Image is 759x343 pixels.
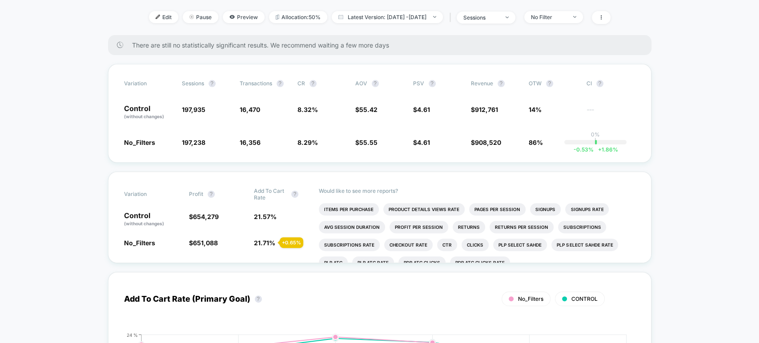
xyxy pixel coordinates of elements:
span: + [598,146,602,153]
li: Subscriptions Rate [319,239,380,251]
img: end [433,16,436,18]
span: Variation [124,80,173,87]
span: 1.86 % [594,146,618,153]
span: 908,520 [475,139,501,146]
span: 55.42 [359,106,377,113]
img: rebalance [276,15,279,20]
span: Variation [124,187,173,201]
li: Plp Select Sahde Rate [551,239,618,251]
span: CI [586,80,635,87]
span: 8.29 % [297,139,318,146]
span: $ [355,139,377,146]
p: | [594,138,596,144]
span: $ [471,106,498,113]
span: 8.32 % [297,106,318,113]
span: Sessions [182,80,204,87]
button: ? [209,80,216,87]
li: Items Per Purchase [319,203,379,215]
li: Subscriptions [558,221,606,233]
span: (without changes) [124,114,164,119]
button: ? [596,80,603,87]
li: Plp Atc Rate [352,256,394,269]
span: (without changes) [124,221,164,226]
span: Pause [183,11,218,23]
li: Ctr [437,239,457,251]
img: calendar [338,15,343,19]
p: 0% [591,131,600,138]
span: Transactions [240,80,272,87]
img: end [573,16,576,18]
button: ? [277,80,284,87]
span: 651,088 [193,239,218,247]
span: No_Filters [124,239,155,247]
li: Plp Select Sahde [493,239,547,251]
li: Pdp Atc Clicks Rate [450,256,510,269]
span: $ [413,106,430,113]
span: 55.55 [359,139,377,146]
span: 21.57 % [254,213,277,220]
span: $ [189,213,219,220]
div: No Filter [531,14,566,20]
span: $ [471,139,501,146]
span: 197,238 [182,139,205,146]
button: ? [255,295,262,303]
span: 16,356 [240,139,261,146]
span: CONTROL [571,295,598,302]
li: Plp Atc [319,256,348,269]
p: Control [124,105,173,120]
tspan: 24 % [127,332,138,337]
span: | [447,11,457,24]
li: Checkout Rate [384,239,433,251]
span: 14% [529,106,542,113]
span: 654,279 [193,213,219,220]
img: edit [156,15,160,19]
div: + 0.65 % [280,237,303,248]
span: Allocation: 50% [269,11,327,23]
span: OTW [529,80,578,87]
li: Profit Per Session [390,221,448,233]
button: ? [372,80,379,87]
p: Control [124,212,180,227]
button: ? [208,191,215,198]
img: end [506,16,509,18]
span: $ [413,139,430,146]
span: No_Filters [124,139,155,146]
p: Would like to see more reports? [319,187,635,194]
li: Clicks [462,239,489,251]
span: 16,470 [240,106,260,113]
span: 21.71 % [254,239,275,247]
span: --- [586,107,635,120]
li: Avg Session Duration [319,221,385,233]
span: No_Filters [518,295,543,302]
button: ? [291,191,298,198]
li: Returns [453,221,485,233]
span: $ [355,106,377,113]
li: Pages Per Session [469,203,526,215]
span: $ [189,239,218,247]
span: AOV [355,80,367,87]
li: Product Details Views Rate [383,203,465,215]
span: CR [297,80,305,87]
span: 912,761 [475,106,498,113]
span: Add To Cart Rate [254,187,287,201]
span: Revenue [471,80,493,87]
span: Profit [189,191,203,197]
button: ? [309,80,317,87]
span: 197,935 [182,106,205,113]
span: There are still no statistically significant results. We recommend waiting a few more days [132,41,634,49]
span: 4.61 [417,106,430,113]
li: Signups Rate [565,203,609,215]
button: ? [546,80,553,87]
li: Returns Per Session [490,221,554,233]
li: Signups [530,203,561,215]
li: Pdp Atc Clicks [398,256,446,269]
img: end [189,15,194,19]
span: 86% [529,139,543,146]
span: 4.61 [417,139,430,146]
span: Preview [223,11,265,23]
div: sessions [463,14,499,21]
span: PSV [413,80,424,87]
span: Latest Version: [DATE] - [DATE] [332,11,443,23]
button: ? [498,80,505,87]
span: -0.53 % [574,146,594,153]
